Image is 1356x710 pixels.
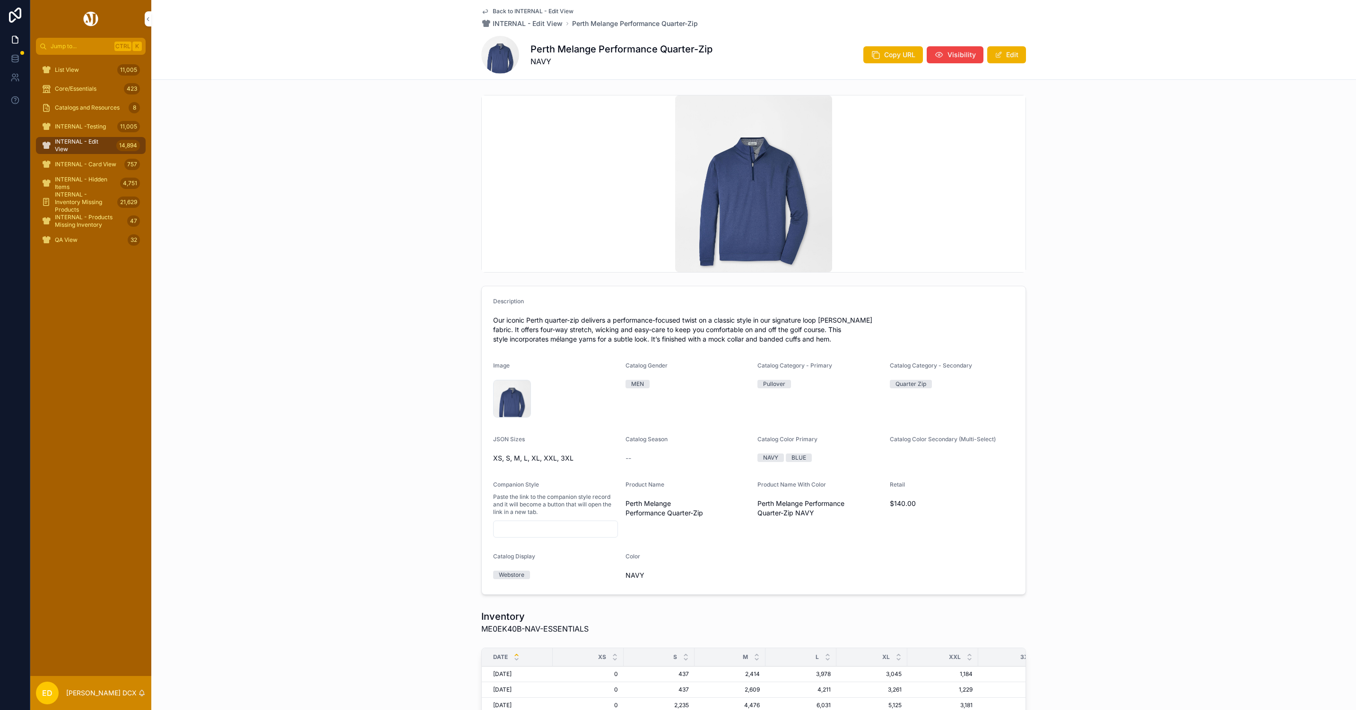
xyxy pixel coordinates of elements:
span: JSON Sizes [493,436,525,443]
a: 3,978 [771,670,831,678]
span: Core/Essentials [55,85,96,93]
span: NAVY [626,571,750,580]
a: 1,184 [913,670,973,678]
span: [DATE] [493,701,512,709]
span: M [743,653,748,661]
div: NAVY [763,453,778,462]
span: 4,211 [771,686,831,693]
span: Ctrl [114,42,131,51]
span: XXL [949,653,961,661]
div: 32 [128,234,140,246]
span: INTERNAL - Edit View [55,138,113,153]
span: Description [493,298,524,305]
a: 2,414 [700,670,760,678]
a: 437 [629,686,689,693]
h1: Inventory [481,610,589,623]
span: XL [882,653,890,661]
a: INTERNAL - Edit View14,894 [36,137,146,154]
span: ED [42,687,52,699]
span: Companion Style [493,481,539,488]
div: 8 [129,102,140,113]
div: 21,629 [117,197,140,208]
span: Image [493,362,510,369]
span: Back to INTERNAL - Edit View [493,8,574,15]
span: ME0EK40B-NAV-ESSENTIALS [481,623,589,634]
span: List View [55,66,79,74]
a: 88 [984,670,1043,678]
span: Catalog Color Secondary (Multi-Select) [890,436,996,443]
a: INTERNAL - Card View757 [36,156,146,173]
span: INTERNAL - Edit View [493,19,563,28]
span: Product Name [626,481,664,488]
span: Product Name With Color [757,481,826,488]
span: 0 [558,670,618,678]
a: Core/Essentials423 [36,80,146,97]
span: Our iconic Perth quarter-zip delivers a performance-focused twist on a classic style in our signa... [493,316,1014,344]
span: Perth Melange Performance Quarter-Zip NAVY [757,499,882,518]
a: 6,031 [771,701,831,709]
span: Copy URL [884,50,915,60]
span: Catalog Display [493,553,535,560]
a: INTERNAL - Products Missing Inventory47 [36,213,146,230]
span: 3,045 [842,670,902,678]
a: INTERNAL - Hidden Items4,751 [36,175,146,192]
a: 3,261 [842,686,902,693]
a: List View11,005 [36,61,146,78]
p: [PERSON_NAME] DCX [66,688,137,698]
div: Webstore [499,571,524,579]
span: Catalog Category - Secondary [890,362,972,369]
button: Copy URL [863,46,923,63]
div: 757 [124,159,140,170]
span: Visibility [947,50,976,60]
div: 4,751 [120,178,140,189]
button: Jump to...CtrlK [36,38,146,55]
a: 88 [984,686,1043,693]
div: 47 [127,215,140,227]
a: 2,235 [629,701,689,709]
h1: Perth Melange Performance Quarter-Zip [530,43,713,56]
span: INTERNAL - Inventory Missing Products [55,191,113,214]
span: [DATE] [493,670,512,678]
span: Catalog Gender [626,362,668,369]
span: Perth Melange Performance Quarter-Zip [572,19,698,28]
a: 4,476 [700,701,760,709]
a: Catalogs and Resources8 [36,99,146,116]
span: $140.00 [890,499,1015,508]
a: 5,125 [842,701,902,709]
span: INTERNAL - Products Missing Inventory [55,214,123,229]
span: XS, S, M, L, XL, XXL, 3XL [493,453,618,463]
button: Edit [987,46,1026,63]
span: Retail [890,481,905,488]
div: 423 [124,83,140,94]
a: 0 [558,686,618,693]
span: Jump to... [51,43,111,50]
span: Catalog Season [626,436,668,443]
span: 3XL [1020,653,1032,661]
a: 3,181 [913,701,973,709]
span: -- [626,453,631,463]
div: MEN [631,380,644,388]
span: 1,229 [913,686,973,693]
span: 0 [558,701,618,709]
div: Quarter Zip [895,380,926,388]
span: Date [493,653,508,661]
a: [DATE] [493,670,547,678]
button: Visibility [927,46,983,63]
span: Catalogs and Resources [55,104,120,111]
a: 2,609 [700,686,760,693]
div: Pullover [763,380,785,388]
img: ME0EK40B_NAV.jpg [675,95,833,272]
div: 11,005 [117,64,140,76]
span: Color [626,553,640,560]
span: K [133,43,141,50]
